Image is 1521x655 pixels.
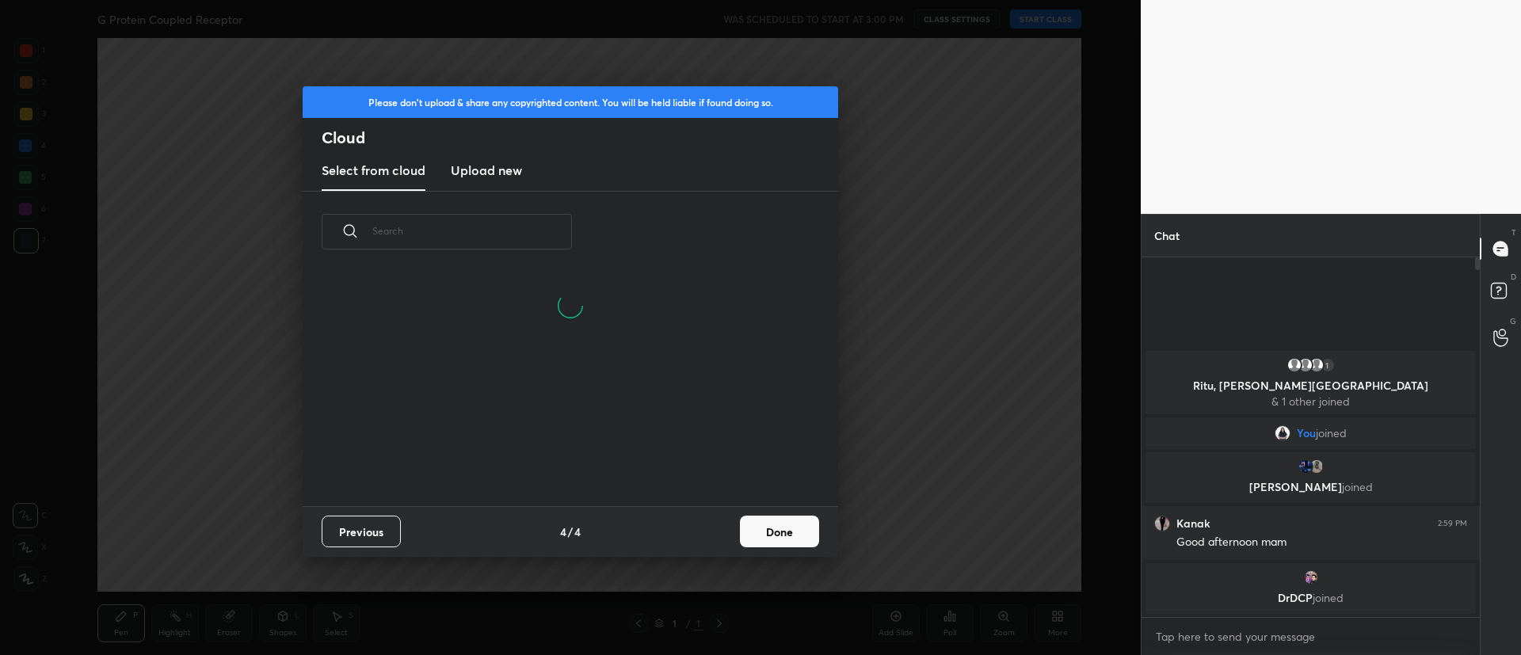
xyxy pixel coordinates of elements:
[574,524,581,540] h4: 4
[1155,481,1466,493] p: [PERSON_NAME]
[322,516,401,547] button: Previous
[322,161,425,180] h3: Select from cloud
[1297,427,1316,440] span: You
[1298,357,1313,373] img: default.png
[1176,516,1210,531] h6: Kanak
[322,128,838,148] h2: Cloud
[1154,516,1170,531] img: 106d462cb373443787780159a82714a2.jpg
[1275,425,1290,441] img: 39815340dd53425cbc7980211086e2fd.jpg
[560,524,566,540] h4: 4
[1511,227,1516,238] p: T
[1155,379,1466,392] p: Ritu, [PERSON_NAME][GEOGRAPHIC_DATA]
[1313,590,1344,605] span: joined
[740,516,819,547] button: Done
[1309,459,1325,474] img: 5725e2f7eab3402996b41576b36520e2.jpg
[1510,315,1516,327] p: G
[1342,479,1373,494] span: joined
[1155,395,1466,408] p: & 1 other joined
[1511,271,1516,283] p: D
[1309,357,1325,373] img: default.png
[568,524,573,540] h4: /
[1320,357,1336,373] div: 1
[1142,215,1192,257] p: Chat
[1176,535,1467,550] div: Good afternoon mam
[1142,348,1480,617] div: grid
[1303,569,1319,585] img: b3a95a5546134ed09af10c7c8539e58d.jpg
[1438,519,1467,528] div: 2:59 PM
[372,197,572,265] input: Search
[303,86,838,118] div: Please don't upload & share any copyrighted content. You will be held liable if found doing so.
[451,161,522,180] h3: Upload new
[1298,459,1313,474] img: 3
[1155,592,1466,604] p: DrDCP
[1316,427,1347,440] span: joined
[1287,357,1302,373] img: default.png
